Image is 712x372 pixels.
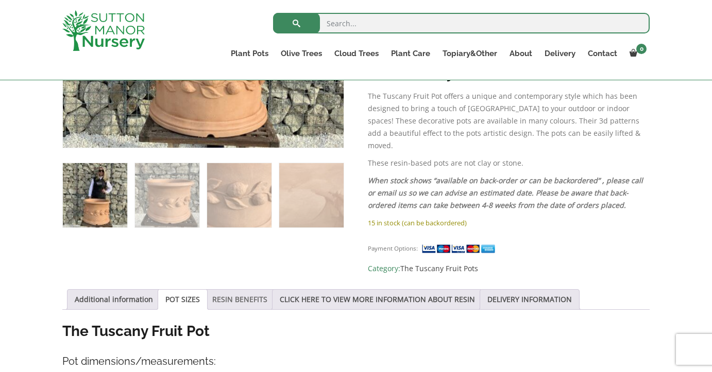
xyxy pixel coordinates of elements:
[400,263,478,273] a: The Tuscany Fruit Pots
[538,46,582,61] a: Delivery
[165,290,200,309] a: POT SIZES
[368,175,643,210] em: When stock shows “available on back-order or can be backordered” , please call or email us so we ...
[280,290,475,309] a: CLICK HERE TO VIEW MORE INFORMATION ABOUT RESIN
[62,10,145,51] img: logo
[503,46,538,61] a: About
[368,157,650,169] p: These resin-based pots are not clay or stone.
[328,46,385,61] a: Cloud Trees
[75,290,153,309] a: Additional information
[212,290,267,309] a: RESIN BENEFITS
[436,46,503,61] a: Topiary&Other
[62,323,210,340] strong: The Tuscany Fruit Pot
[135,163,199,227] img: The Tuscany Fruit Pot 50 Colour Terracotta - Image 2
[368,217,650,229] p: 15 in stock (can be backordered)
[207,163,272,227] img: The Tuscany Fruit Pot 50 Colour Terracotta - Image 3
[421,243,499,254] img: payment supported
[368,244,418,252] small: Payment Options:
[368,90,650,152] p: The Tuscany Fruit Pot offers a unique and contemporary style which has been designed to bring a t...
[623,46,650,61] a: 0
[636,44,647,54] span: 0
[487,290,572,309] a: DELIVERY INFORMATION
[225,46,275,61] a: Plant Pots
[275,46,328,61] a: Olive Trees
[582,46,623,61] a: Contact
[273,13,650,33] input: Search...
[63,163,127,227] img: The Tuscany Fruit Pot 50 Colour Terracotta
[385,46,436,61] a: Plant Care
[368,262,650,275] span: Category:
[62,353,650,369] h4: Pot dimensions/measurements:
[279,163,344,227] img: The Tuscany Fruit Pot 50 Colour Terracotta - Image 4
